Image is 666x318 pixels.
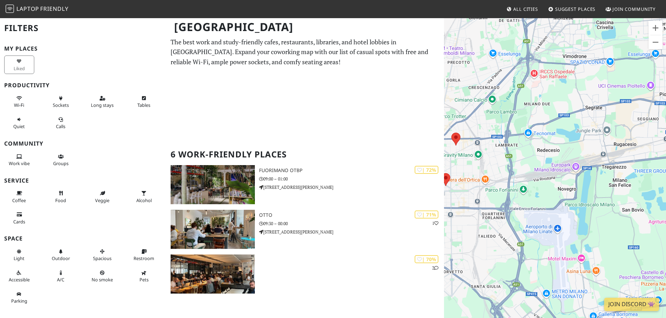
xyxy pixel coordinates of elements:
div: | 72% [415,166,438,174]
span: Suggest Places [555,6,596,12]
span: Stable Wi-Fi [14,102,24,108]
button: Food [46,187,76,206]
button: Veggie [87,187,117,206]
button: Tables [129,93,159,111]
span: Join Community [613,6,656,12]
h3: Service [4,177,162,184]
button: A/C [46,267,76,286]
span: Power sockets [53,102,69,108]
span: Smoke free [92,276,113,283]
p: The best work and study-friendly cafes, restaurants, libraries, and hotel lobbies in [GEOGRAPHIC_... [171,37,440,67]
a: Fuorimano OTBP | 72% Fuorimano OTBP 09:00 – 01:00 [STREET_ADDRESS][PERSON_NAME] [166,165,444,204]
span: Video/audio calls [56,123,65,130]
h3: Productivity [4,82,162,89]
button: Cards [4,209,34,227]
span: Veggie [95,197,109,204]
span: Pet friendly [139,276,149,283]
p: 09:00 – 01:00 [259,176,444,182]
img: oTTo [171,210,255,249]
h2: 6 Work-Friendly Places [171,144,440,165]
button: Quiet [4,114,34,132]
span: Friendly [40,5,68,13]
p: 1 [432,220,438,227]
span: Long stays [91,102,114,108]
span: Parking [11,298,27,304]
span: Accessible [9,276,30,283]
p: 09:30 – 00:00 [259,220,444,227]
img: Fuorimano OTBP [171,165,255,204]
span: Credit cards [13,219,25,225]
h3: Space [4,235,162,242]
h3: Fuorimano OTBP [259,168,444,173]
button: Sockets [46,93,76,111]
span: Laptop [16,5,39,13]
h3: Community [4,140,162,147]
span: Quiet [13,123,25,130]
a: All Cities [503,3,541,15]
button: Parking [4,288,34,307]
h3: oTTo [259,212,444,218]
a: Join Community [603,3,658,15]
span: Air conditioned [57,276,64,283]
span: Restroom [134,255,154,261]
button: Pets [129,267,159,286]
button: Long stays [87,93,117,111]
span: Alcohol [136,197,152,204]
button: Restroom [129,246,159,264]
button: Calls [46,114,76,132]
button: Coffee [4,187,34,206]
button: Outdoor [46,246,76,264]
p: 2 [432,265,438,271]
h1: [GEOGRAPHIC_DATA] [169,17,443,37]
span: Food [55,197,66,204]
button: Spacious [87,246,117,264]
button: Groups [46,151,76,169]
img: LaptopFriendly [6,5,14,13]
span: Natural light [14,255,24,261]
button: Alcohol [129,187,159,206]
p: [STREET_ADDRESS][PERSON_NAME] [259,184,444,191]
button: Accessible [4,267,34,286]
span: Group tables [53,160,69,167]
span: Work-friendly tables [137,102,150,108]
img: Upcycle Bike Cafè [171,254,255,294]
button: Wi-Fi [4,93,34,111]
button: Zoom avanti [649,21,663,35]
button: Work vibe [4,151,34,169]
span: Spacious [93,255,112,261]
span: People working [9,160,30,167]
a: LaptopFriendly LaptopFriendly [6,3,69,15]
button: Light [4,246,34,264]
button: Zoom indietro [649,35,663,49]
a: Suggest Places [545,3,599,15]
a: oTTo | 71% 1 oTTo 09:30 – 00:00 [STREET_ADDRESS][PERSON_NAME] [166,210,444,249]
span: Outdoor area [52,255,70,261]
span: Coffee [12,197,26,204]
h2: Filters [4,17,162,39]
p: [STREET_ADDRESS][PERSON_NAME] [259,229,444,235]
div: | 70% [415,255,438,263]
button: No smoke [87,267,117,286]
span: All Cities [513,6,538,12]
div: | 71% [415,210,438,219]
h3: My Places [4,45,162,52]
